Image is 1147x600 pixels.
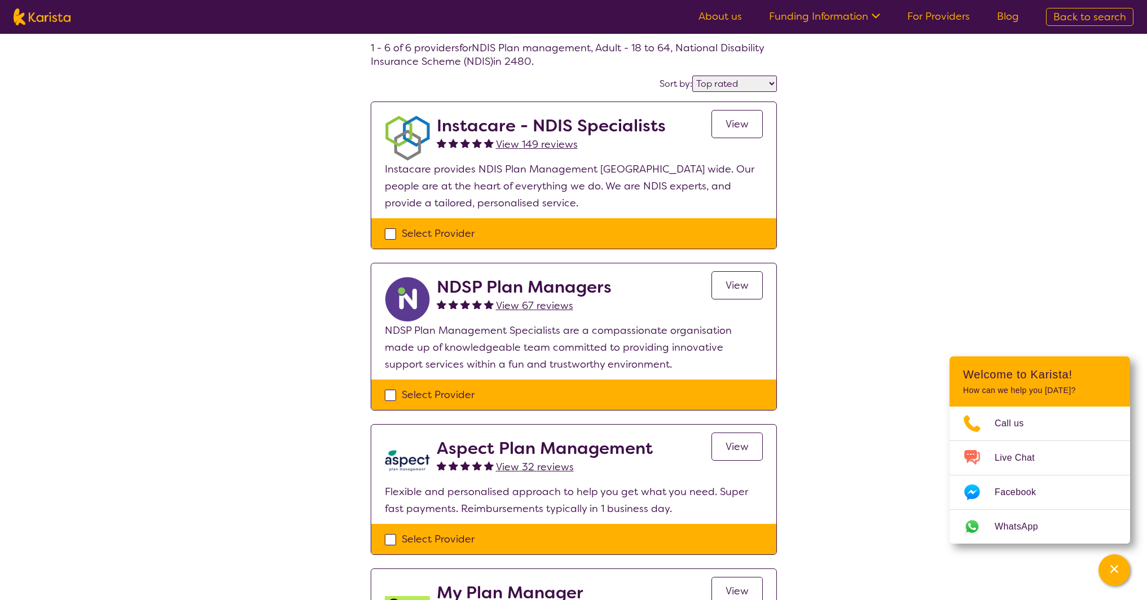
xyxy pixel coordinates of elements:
[1046,8,1133,26] a: Back to search
[385,161,763,211] p: Instacare provides NDIS Plan Management [GEOGRAPHIC_DATA] wide. Our people are at the heart of ev...
[950,407,1130,544] ul: Choose channel
[496,460,574,474] span: View 32 reviews
[660,78,692,90] label: Sort by:
[385,277,430,322] img: ryxpuxvt8mh1enfatjpo.png
[385,116,430,161] img: obkhna0zu27zdd4ubuus.png
[1098,554,1130,586] button: Channel Menu
[385,483,763,517] p: Flexible and personalised approach to help you get what you need. Super fast payments. Reimbursem...
[460,299,470,309] img: fullstar
[769,10,880,23] a: Funding Information
[484,299,494,309] img: fullstar
[907,10,970,23] a: For Providers
[496,136,578,153] a: View 149 reviews
[995,415,1038,432] span: Call us
[449,299,458,309] img: fullstar
[1053,10,1126,24] span: Back to search
[711,433,763,461] a: View
[460,461,470,470] img: fullstar
[437,138,446,148] img: fullstar
[437,461,446,470] img: fullstar
[995,518,1052,535] span: WhatsApp
[14,8,71,25] img: Karista logo
[496,299,573,312] span: View 67 reviews
[437,116,666,136] h2: Instacare - NDIS Specialists
[950,510,1130,544] a: Web link opens in a new tab.
[437,438,653,458] h2: Aspect Plan Management
[726,279,749,292] span: View
[460,138,470,148] img: fullstar
[385,438,430,483] img: lkb8hqptqmnl8bp1urdw.png
[950,356,1130,544] div: Channel Menu
[472,299,482,309] img: fullstar
[437,277,612,297] h2: NDSP Plan Managers
[449,138,458,148] img: fullstar
[449,461,458,470] img: fullstar
[496,458,574,475] a: View 32 reviews
[472,461,482,470] img: fullstar
[472,138,482,148] img: fullstar
[995,484,1049,501] span: Facebook
[726,584,749,598] span: View
[711,271,763,299] a: View
[484,461,494,470] img: fullstar
[496,138,578,151] span: View 149 reviews
[437,299,446,309] img: fullstar
[484,138,494,148] img: fullstar
[698,10,742,23] a: About us
[726,117,749,131] span: View
[963,368,1117,381] h2: Welcome to Karista!
[711,110,763,138] a: View
[963,386,1117,395] p: How can we help you [DATE]?
[385,322,763,373] p: NDSP Plan Management Specialists are a compassionate organisation made up of knowledgeable team c...
[726,440,749,453] span: View
[997,10,1019,23] a: Blog
[496,297,573,314] a: View 67 reviews
[995,449,1048,466] span: Live Chat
